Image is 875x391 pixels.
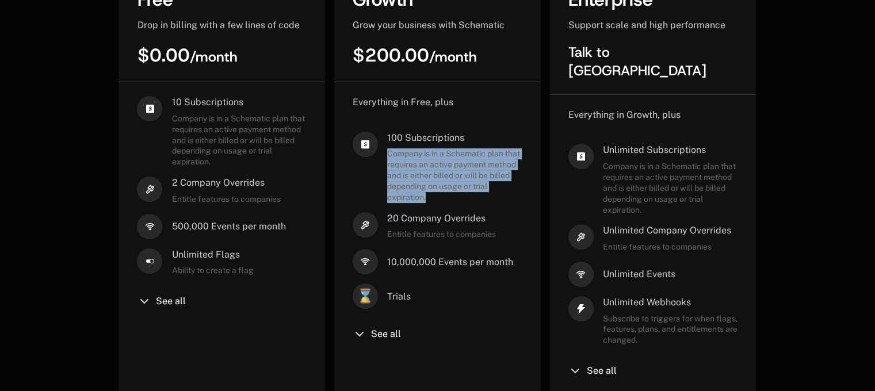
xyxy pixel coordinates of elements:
[371,329,401,339] span: See all
[137,177,162,202] i: hammer
[353,43,477,67] span: $200.00
[171,220,285,233] span: 500,000 Events per month
[353,212,378,237] i: hammer
[387,229,496,240] span: Entitle features to companies
[171,113,307,167] span: Company is in a Schematic plan that requires an active payment method and is either billed or wil...
[568,262,594,287] i: signal
[603,144,738,156] span: Unlimited Subscriptions
[387,148,522,202] span: Company is in a Schematic plan that requires an active payment method and is either billed or wil...
[387,132,522,144] span: 100 Subscriptions
[171,194,280,205] span: Entitle features to companies
[429,48,477,66] sub: / month
[568,296,594,321] i: thunder
[568,364,582,378] i: chevron-down
[568,109,681,120] span: Everything in Growth, plus
[353,97,453,108] span: Everything in Free, plus
[603,296,738,309] span: Unlimited Webhooks
[568,144,594,169] i: cashapp
[353,249,378,274] i: signal
[353,283,378,309] span: ⌛
[171,248,253,261] span: Unlimited Flags
[353,20,505,30] span: Grow your business with Schematic
[171,177,280,189] span: 2 Company Overrides
[353,132,378,157] i: cashapp
[353,327,366,341] i: chevron-down
[137,214,162,239] i: signal
[137,43,237,67] span: $0.00
[387,212,496,225] span: 20 Company Overrides
[603,241,731,252] span: Entitle features to companies
[137,20,299,30] span: Drop in billing with a few lines of code
[387,290,411,303] span: Trials
[568,224,594,250] i: hammer
[568,43,706,80] span: Talk to [GEOGRAPHIC_DATA]
[155,297,185,306] span: See all
[603,268,675,281] span: Unlimited Events
[137,96,162,121] i: cashapp
[603,161,738,215] span: Company is in a Schematic plan that requires an active payment method and is either billed or wil...
[387,256,513,269] span: 10,000,000 Events per month
[137,248,162,274] i: boolean-on
[587,366,617,375] span: See all
[568,20,725,30] span: Support scale and high performance
[137,294,151,308] i: chevron-down
[171,265,253,276] span: Ability to create a flag
[189,48,237,66] sub: / month
[603,224,731,237] span: Unlimited Company Overrides
[603,313,738,346] span: Subscribe to triggers for when flags, features, plans, and entitlements are changed.
[171,96,307,109] span: 10 Subscriptions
